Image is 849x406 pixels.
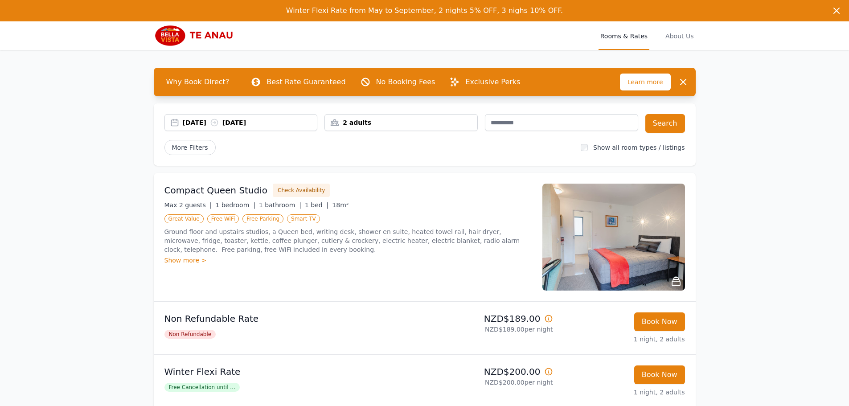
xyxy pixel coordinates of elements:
a: About Us [664,21,695,50]
p: 1 night, 2 adults [560,388,685,397]
a: Rooms & Rates [599,21,649,50]
span: More Filters [164,140,216,155]
p: NZD$200.00 [428,365,553,378]
p: NZD$189.00 per night [428,325,553,334]
span: Max 2 guests | [164,201,212,209]
span: Great Value [164,214,204,223]
span: Free Cancellation until ... [164,383,240,392]
p: Non Refundable Rate [164,312,421,325]
button: Book Now [634,365,685,384]
button: Search [645,114,685,133]
button: Book Now [634,312,685,331]
p: Exclusive Perks [465,77,520,87]
span: 18m² [332,201,349,209]
div: 2 adults [325,118,477,127]
span: Learn more [620,74,671,90]
p: No Booking Fees [376,77,435,87]
p: NZD$200.00 per night [428,378,553,387]
p: 1 night, 2 adults [560,335,685,344]
span: 1 bedroom | [215,201,255,209]
span: Winter Flexi Rate from May to September, 2 nights 5% OFF, 3 nighs 10% OFF. [286,6,563,15]
p: Ground floor and upstairs studios, a Queen bed, writing desk, shower en suite, heated towel rail,... [164,227,532,254]
button: Check Availability [273,184,330,197]
span: Smart TV [287,214,320,223]
span: 1 bathroom | [259,201,301,209]
span: Why Book Direct? [159,73,237,91]
p: Winter Flexi Rate [164,365,421,378]
div: Show more > [164,256,532,265]
img: Bella Vista Te Anau [154,25,239,46]
p: Best Rate Guaranteed [267,77,345,87]
h3: Compact Queen Studio [164,184,268,197]
span: Free WiFi [207,214,239,223]
div: [DATE] [DATE] [183,118,317,127]
label: Show all room types / listings [593,144,685,151]
span: Free Parking [242,214,283,223]
p: NZD$189.00 [428,312,553,325]
span: 1 bed | [305,201,328,209]
span: Non Refundable [164,330,216,339]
